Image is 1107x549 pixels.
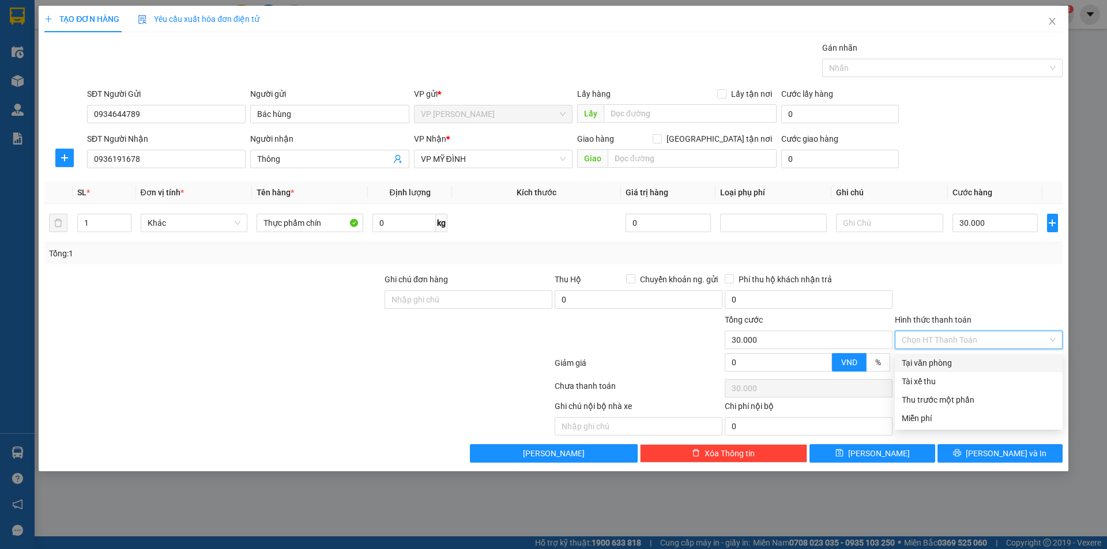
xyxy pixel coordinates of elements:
[725,315,763,324] span: Tổng cước
[87,88,246,100] div: SĐT Người Gửi
[257,188,294,197] span: Tên hàng
[835,449,844,458] span: save
[49,214,67,232] button: delete
[937,444,1063,463] button: printer[PERSON_NAME] và In
[555,400,722,417] div: Ghi chú nội bộ nhà xe
[385,290,552,309] input: Ghi chú đơn hàng
[577,104,604,123] span: Lấy
[523,447,585,460] span: [PERSON_NAME]
[55,149,74,167] button: plus
[716,181,831,204] th: Loại phụ phí
[895,315,972,324] label: Hình thức thanh toán
[662,132,777,145] span: [GEOGRAPHIC_DATA] tận nơi
[555,417,722,436] input: Nhập ghi chú
[555,275,581,284] span: Thu Hộ
[49,247,427,260] div: Tổng: 1
[577,149,608,168] span: Giao
[56,153,73,162] span: plus
[553,380,724,400] div: Chưa thanh toán
[1048,17,1057,26] span: close
[692,449,700,458] span: delete
[577,89,611,99] span: Lấy hàng
[836,214,943,232] input: Ghi Chú
[608,149,777,168] input: Dọc đường
[966,447,1046,460] span: [PERSON_NAME] và In
[414,134,446,143] span: VP Nhận
[517,188,556,197] span: Kích thước
[257,214,363,232] input: VD: Bàn, Ghế
[626,214,711,232] input: 0
[848,447,910,460] span: [PERSON_NAME]
[781,89,833,99] label: Cước lấy hàng
[1047,214,1058,232] button: plus
[250,132,409,145] div: Người nhận
[250,88,409,100] div: Người gửi
[148,214,240,232] span: Khác
[902,393,1056,406] div: Thu trước một phần
[705,447,755,460] span: Xóa Thông tin
[734,273,837,286] span: Phí thu hộ khách nhận trả
[414,88,573,100] div: VP gửi
[635,273,722,286] span: Chuyển khoản ng. gửi
[77,188,86,197] span: SL
[604,104,777,123] input: Dọc đường
[640,444,808,463] button: deleteXóa Thông tin
[902,412,1056,425] div: Miễn phí
[421,105,566,123] span: VP Nghi Xuân
[841,358,857,367] span: VND
[87,132,246,145] div: SĐT Người Nhận
[138,15,147,24] img: icon
[577,134,614,143] span: Giao hàng
[902,357,1056,369] div: Tại văn phòng
[141,188,184,197] span: Đơn vị tính
[726,88,777,100] span: Lấy tận nơi
[781,105,899,123] input: Cước lấy hàng
[385,275,448,284] label: Ghi chú đơn hàng
[44,15,52,23] span: plus
[1048,218,1057,228] span: plus
[875,358,881,367] span: %
[822,43,857,52] label: Gán nhãn
[1036,6,1068,38] button: Close
[781,150,899,168] input: Cước giao hàng
[781,134,838,143] label: Cước giao hàng
[436,214,447,232] span: kg
[953,449,961,458] span: printer
[626,188,668,197] span: Giá trị hàng
[389,188,430,197] span: Định lượng
[831,181,947,204] th: Ghi chú
[809,444,935,463] button: save[PERSON_NAME]
[952,188,992,197] span: Cước hàng
[725,400,893,417] div: Chi phí nội bộ
[553,357,724,377] div: Giảm giá
[138,14,259,24] span: Yêu cầu xuất hóa đơn điện tử
[421,150,566,168] span: VP MỸ ĐÌNH
[44,14,119,24] span: TẠO ĐƠN HÀNG
[470,444,638,463] button: [PERSON_NAME]
[902,375,1056,388] div: Tài xế thu
[393,154,402,164] span: user-add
